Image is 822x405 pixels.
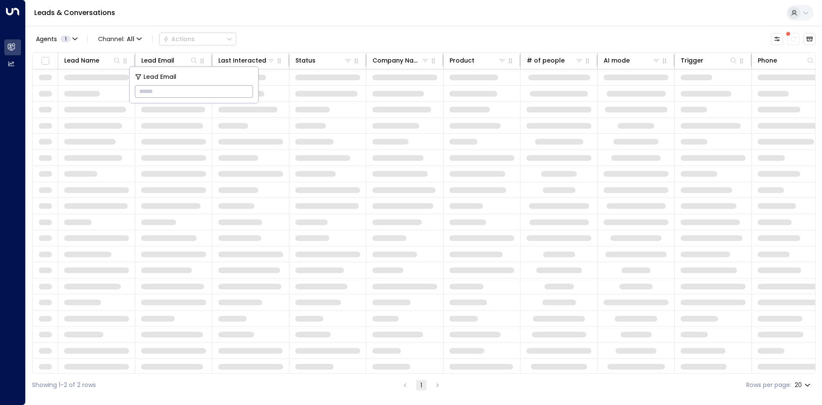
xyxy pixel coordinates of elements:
[32,381,96,390] div: Showing 1-2 of 2 rows
[527,55,584,66] div: # of people
[163,35,195,43] div: Actions
[95,33,145,45] span: Channel:
[143,72,176,82] span: Lead Email
[295,55,316,66] div: Status
[527,55,565,66] div: # of people
[604,55,630,66] div: AI mode
[604,55,661,66] div: AI mode
[746,381,791,390] label: Rows per page:
[159,33,236,45] div: Button group with a nested menu
[795,379,812,391] div: 20
[758,55,777,66] div: Phone
[758,55,815,66] div: Phone
[141,55,198,66] div: Lead Email
[450,55,474,66] div: Product
[34,8,115,18] a: Leads & Conversations
[372,55,421,66] div: Company Name
[141,55,174,66] div: Lead Email
[32,33,80,45] button: Agents1
[771,33,783,45] button: Customize
[64,55,99,66] div: Lead Name
[681,55,738,66] div: Trigger
[804,33,816,45] button: Archived Leads
[399,380,443,390] nav: pagination navigation
[127,36,134,42] span: All
[295,55,352,66] div: Status
[681,55,703,66] div: Trigger
[36,36,57,42] span: Agents
[450,55,506,66] div: Product
[787,33,799,45] span: There are new threads available. Refresh the grid to view the latest updates.
[372,55,429,66] div: Company Name
[64,55,121,66] div: Lead Name
[218,55,266,66] div: Last Interacted
[416,380,426,390] button: page 1
[159,33,236,45] button: Actions
[95,33,145,45] button: Channel:All
[218,55,275,66] div: Last Interacted
[60,36,71,42] span: 1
